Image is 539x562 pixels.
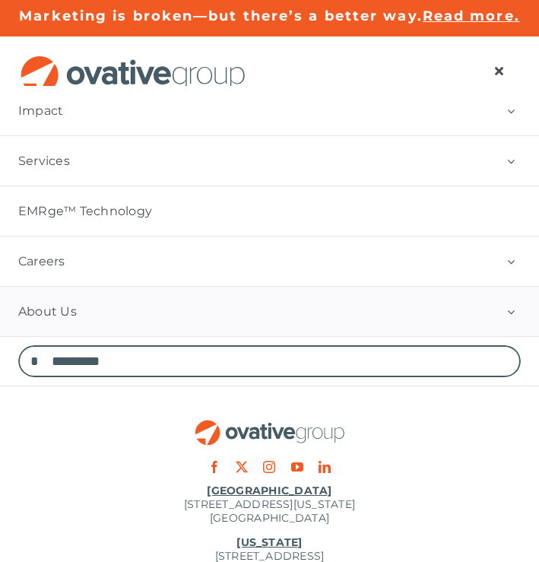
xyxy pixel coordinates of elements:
[263,461,275,473] a: instagram
[319,461,331,473] a: linkedin
[18,345,50,377] input: Search
[483,237,539,286] button: Open submenu of Careers
[18,304,77,319] span: About Us
[18,345,521,377] input: Search...
[19,8,423,24] a: Marketing is broken—but there’s a better way.
[477,56,520,86] nav: Menu
[18,103,63,119] span: Impact
[208,461,220,473] a: facebook
[18,154,70,169] span: Services
[236,535,302,549] u: [US_STATE]
[18,204,152,219] span: EMRge™ Technology
[291,461,303,473] a: youtube
[207,484,331,497] u: [GEOGRAPHIC_DATA]
[423,8,520,24] a: Read more.
[194,418,346,433] a: OG_Full_horizontal_RGB
[483,86,539,135] button: Open submenu of Impact
[19,54,247,68] a: OG_Full_horizontal_RGB
[483,136,539,186] button: Open submenu of Services
[18,254,65,269] span: Careers
[236,461,248,473] a: twitter
[483,287,539,336] button: Open submenu of About Us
